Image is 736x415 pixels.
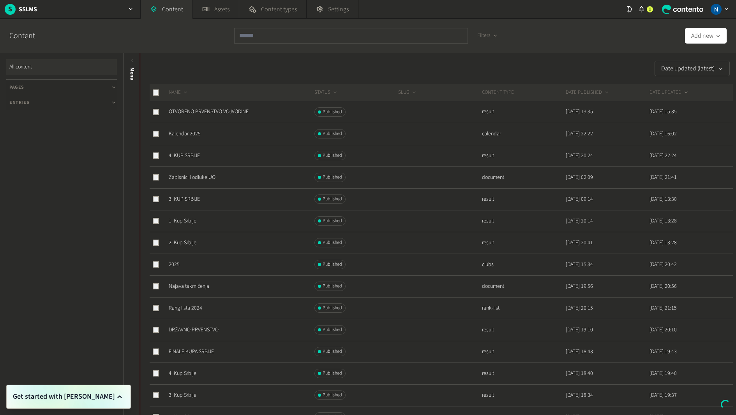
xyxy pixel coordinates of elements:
a: OTVORENO PRVENSTVO VOJVODINE [169,108,249,116]
button: Get started with [PERSON_NAME] [13,391,124,402]
a: FINALE KUPA SRBIJE [169,348,214,355]
td: result [482,319,565,341]
span: Settings [328,5,349,14]
span: Published [323,348,342,355]
time: [DATE] 22:24 [650,152,677,159]
time: [DATE] 20:24 [566,152,593,159]
span: Published [323,130,342,137]
time: [DATE] 20:56 [650,282,677,290]
time: [DATE] 20:41 [566,239,593,247]
span: 1 [649,6,651,13]
a: All content [6,59,117,75]
time: [DATE] 16:02 [650,130,677,138]
span: Published [323,217,342,224]
td: result [482,341,565,362]
time: [DATE] 15:34 [566,261,593,268]
time: [DATE] 02:09 [566,173,593,181]
time: [DATE] 19:37 [650,391,677,399]
time: [DATE] 13:35 [566,108,593,116]
span: Get started with [PERSON_NAME] [13,391,115,402]
td: result [482,362,565,384]
time: [DATE] 19:43 [650,348,677,355]
td: result [482,210,565,232]
time: [DATE] 19:40 [650,369,677,377]
td: result [482,188,565,210]
time: [DATE] 13:30 [650,195,677,203]
span: Filters [477,32,491,40]
button: DATE UPDATED [650,89,689,96]
span: S [5,4,16,14]
span: Published [323,109,342,116]
td: result [482,101,565,123]
a: Kalendar 2025 [169,130,201,138]
time: [DATE] 20:10 [650,326,677,334]
span: Menu [128,67,136,81]
time: [DATE] 20:15 [566,304,593,312]
span: Entries [9,99,29,106]
span: Published [323,370,342,377]
time: [DATE] 18:34 [566,391,593,399]
span: Published [323,305,342,312]
a: 4. Kup Srbije [169,369,196,377]
span: Published [323,283,342,290]
time: [DATE] 18:43 [566,348,593,355]
h2: Content [9,30,53,42]
span: Published [323,261,342,268]
time: [DATE] 09:14 [566,195,593,203]
td: calendar [482,123,565,145]
a: 3. Kup Srbije [169,391,196,399]
a: 2025 [169,261,180,268]
button: DATE PUBLISHED [566,89,610,96]
time: [DATE] 19:56 [566,282,593,290]
td: rank-list [482,297,565,319]
span: Published [323,174,342,181]
th: CONTENT TYPE [482,84,565,101]
td: clubs [482,254,565,275]
time: [DATE] 21:41 [650,173,677,181]
time: [DATE] 22:22 [566,130,593,138]
time: [DATE] 20:42 [650,261,677,268]
button: STATUS [314,89,338,96]
span: Published [323,152,342,159]
button: Add new [685,28,727,44]
a: Rang lista 2024 [169,304,202,312]
td: document [482,166,565,188]
time: [DATE] 13:28 [650,217,677,225]
button: Date updated (latest) [655,61,730,76]
time: [DATE] 20:14 [566,217,593,225]
time: [DATE] 15:35 [650,108,677,116]
td: result [482,232,565,254]
time: [DATE] 21:15 [650,304,677,312]
td: document [482,275,565,297]
span: Published [323,392,342,399]
button: NAME [169,89,189,96]
time: [DATE] 13:28 [650,239,677,247]
a: 2. Kup Srbije [169,239,196,247]
h2: SSLMS [19,5,37,14]
img: Nemanja Smiljanic [711,4,722,15]
a: DRŽAVNO PRVENSTVO [169,326,219,334]
span: Published [323,196,342,203]
span: Published [323,239,342,246]
a: Zapisnici i odluke UO [169,173,215,181]
button: SLUG [398,89,417,96]
a: 4. KUP SRBIJE [169,152,200,159]
a: 1. Kup Srbije [169,217,196,225]
time: [DATE] 18:40 [566,369,593,377]
a: Najava takmičenja [169,282,209,290]
button: Filters [471,28,504,44]
span: Published [323,326,342,333]
td: result [482,145,565,166]
time: [DATE] 19:10 [566,326,593,334]
a: 3. KUP SRBIJE [169,195,200,203]
span: Pages [9,84,24,91]
td: result [482,384,565,406]
span: Content types [261,5,297,14]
